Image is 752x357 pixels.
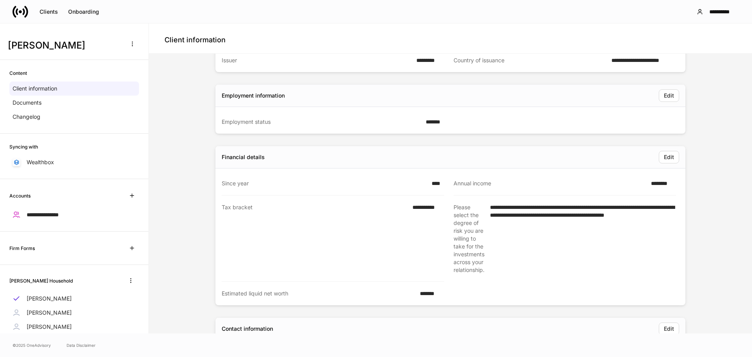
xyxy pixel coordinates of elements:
[454,203,485,274] div: Please select the degree of risk you are willing to take for the investments across your relation...
[222,179,427,187] div: Since year
[9,155,139,169] a: Wealthbox
[9,82,139,96] a: Client information
[659,151,679,163] button: Edit
[454,179,646,187] div: Annual income
[9,96,139,110] a: Documents
[664,154,674,160] div: Edit
[13,113,40,121] p: Changelog
[40,9,58,14] div: Clients
[659,323,679,335] button: Edit
[34,5,63,18] button: Clients
[27,158,54,166] p: Wealthbox
[68,9,99,14] div: Onboarding
[454,56,607,64] div: Country of issuance
[9,192,31,199] h6: Accounts
[664,326,674,332] div: Edit
[9,69,27,77] h6: Content
[9,245,35,252] h6: Firm Forms
[13,99,42,107] p: Documents
[27,309,72,317] p: [PERSON_NAME]
[164,35,226,45] h4: Client information
[8,39,121,52] h3: [PERSON_NAME]
[9,277,73,285] h6: [PERSON_NAME] Household
[222,56,412,64] div: Issuer
[9,110,139,124] a: Changelog
[222,325,273,333] div: Contact information
[27,323,72,331] p: [PERSON_NAME]
[222,153,265,161] div: Financial details
[67,342,96,348] a: Data Disclaimer
[664,93,674,98] div: Edit
[27,295,72,303] p: [PERSON_NAME]
[659,89,679,102] button: Edit
[9,306,139,320] a: [PERSON_NAME]
[222,290,415,297] div: Estimated liquid net worth
[13,85,57,92] p: Client information
[222,203,408,274] div: Tax bracket
[13,342,51,348] span: © 2025 OneAdvisory
[9,143,38,150] h6: Syncing with
[222,118,421,126] div: Employment status
[9,320,139,334] a: [PERSON_NAME]
[63,5,104,18] button: Onboarding
[222,92,285,100] div: Employment information
[9,292,139,306] a: [PERSON_NAME]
